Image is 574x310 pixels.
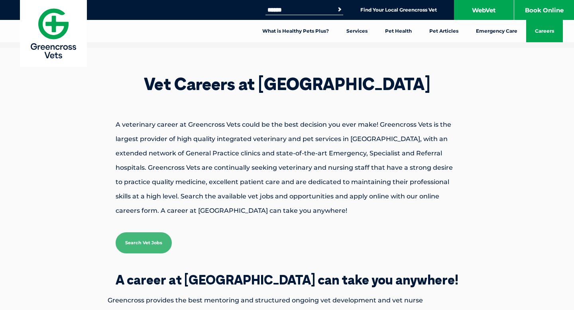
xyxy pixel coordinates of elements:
[254,20,338,42] a: What is Healthy Pets Plus?
[421,20,467,42] a: Pet Articles
[88,76,486,92] h1: Vet Careers at [GEOGRAPHIC_DATA]
[467,20,526,42] a: Emergency Care
[526,20,563,42] a: Careers
[116,232,172,253] a: Search Vet Jobs
[336,6,344,14] button: Search
[376,20,421,42] a: Pet Health
[338,20,376,42] a: Services
[88,118,486,218] p: A veterinary career at Greencross Vets could be the best decision you ever make! Greencross Vets ...
[80,273,494,286] h2: A career at [GEOGRAPHIC_DATA] can take you anywhere!
[360,7,437,13] a: Find Your Local Greencross Vet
